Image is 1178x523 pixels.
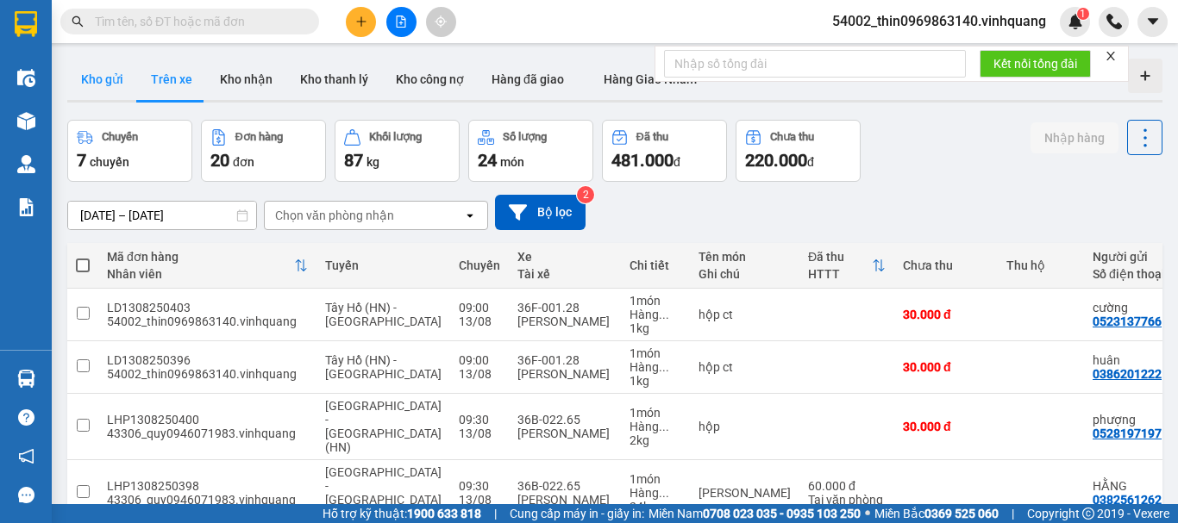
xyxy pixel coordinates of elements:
[17,69,35,87] img: warehouse-icon
[1093,493,1162,507] div: 0382561262
[659,486,669,500] span: ...
[233,155,254,169] span: đơn
[865,510,870,517] span: ⚪️
[630,374,681,388] div: 1 kg
[517,301,612,314] div: 36F-001.28
[17,155,35,173] img: warehouse-icon
[903,258,989,272] div: Chưa thu
[993,54,1077,73] span: Kết nối tổng đài
[517,479,612,493] div: 36B-022.65
[517,314,612,328] div: [PERSON_NAME]
[70,100,221,118] span: Lasi House Linh Đam
[459,493,500,507] div: 13/08
[630,406,681,420] div: 1 món
[107,479,308,493] div: LHP1308250398
[395,16,407,28] span: file-add
[68,202,256,229] input: Select a date range.
[1068,14,1083,29] img: icon-new-feature
[367,155,379,169] span: kg
[517,267,612,281] div: Tài xế
[630,258,681,272] div: Chi tiết
[11,16,84,89] img: logo
[17,112,35,130] img: warehouse-icon
[107,493,308,507] div: 43306_quy0946071983.vinhquang
[577,186,594,203] sup: 2
[770,131,814,143] div: Chưa thu
[808,250,872,264] div: Đã thu
[808,267,872,281] div: HTTT
[17,126,71,139] strong: Người gửi:
[630,294,681,308] div: 1 món
[1006,258,1075,272] div: Thu hộ
[1105,50,1117,62] span: close
[102,131,138,143] div: Chuyến
[463,209,477,222] svg: open
[503,131,547,143] div: Số lượng
[107,413,308,426] div: LHP1308250400
[175,37,315,55] strong: PHIẾU GỬI HÀNG
[18,409,34,426] span: question-circle
[630,321,681,335] div: 1 kg
[407,507,481,520] strong: 1900 633 818
[517,426,612,440] div: [PERSON_NAME]
[604,72,697,86] span: Hàng Giao Nhầm
[426,7,456,37] button: aim
[77,150,86,171] span: 7
[1077,8,1089,20] sup: 1
[517,493,612,507] div: [PERSON_NAME]
[517,250,612,264] div: Xe
[459,353,500,367] div: 09:00
[468,120,593,182] button: Số lượng24món
[495,195,586,230] button: Bộ lọc
[107,301,308,314] div: LD1308250403
[325,301,442,328] span: Tây Hồ (HN) - [GEOGRAPHIC_DATA]
[1106,14,1122,29] img: phone-icon
[659,420,669,433] span: ...
[17,198,35,216] img: solution-icon
[459,314,500,328] div: 13/08
[275,207,394,224] div: Chọn văn phòng nhận
[201,120,326,182] button: Đơn hàng20đơn
[510,504,644,523] span: Cung cấp máy in - giấy in:
[168,78,209,90] span: Website
[630,433,681,447] div: 2 kg
[808,479,886,493] div: 60.000 đ
[325,399,442,454] span: [GEOGRAPHIC_DATA] - [GEOGRAPHIC_DATA] (HN)
[602,120,727,182] button: Đã thu481.000đ
[459,426,500,440] div: 13/08
[286,59,382,100] button: Kho thanh lý
[107,367,308,381] div: 54002_thin0969863140.vinhquang
[189,59,301,72] strong: Hotline : 0889 23 23 23
[659,308,669,321] span: ...
[325,258,442,272] div: Tuyến
[1082,507,1094,520] span: copyright
[903,308,989,321] div: 30.000 đ
[325,353,442,381] span: Tây Hồ (HN) - [GEOGRAPHIC_DATA]
[459,413,500,426] div: 09:30
[636,131,668,143] div: Đã thu
[630,500,681,514] div: 24 kg
[346,7,376,37] button: plus
[107,250,294,264] div: Mã đơn hàng
[95,12,298,31] input: Tìm tên, số ĐT hoặc mã đơn
[1080,8,1086,20] span: 1
[17,370,35,388] img: warehouse-icon
[924,507,999,520] strong: 0369 525 060
[699,250,791,264] div: Tên món
[649,504,861,523] span: Miền Nam
[611,150,674,171] span: 481.000
[137,59,206,100] button: Trên xe
[98,243,316,289] th: Toggle SortBy
[736,120,861,182] button: Chưa thu220.000đ
[325,465,442,520] span: [GEOGRAPHIC_DATA] - [GEOGRAPHIC_DATA] (HN)
[799,243,894,289] th: Toggle SortBy
[500,155,524,169] span: món
[90,155,129,169] span: chuyến
[807,155,814,169] span: đ
[664,50,966,78] input: Nhập số tổng đài
[699,308,791,321] div: hộp ct
[874,504,999,523] span: Miền Bắc
[699,360,791,374] div: hộp ct
[107,314,308,328] div: 54002_thin0969863140.vinhquang
[168,75,321,91] strong: : [DOMAIN_NAME]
